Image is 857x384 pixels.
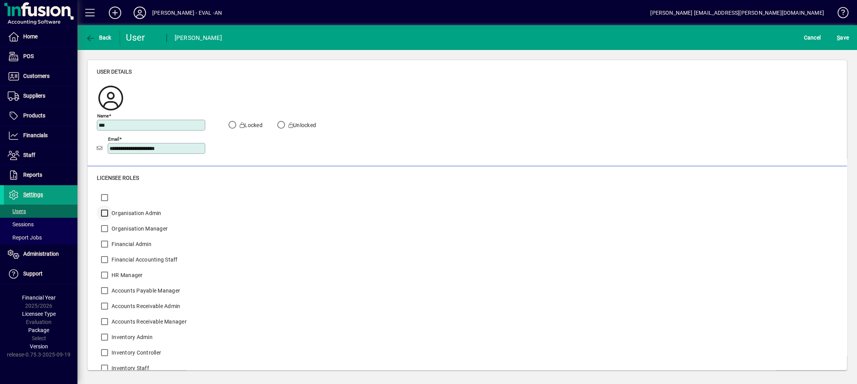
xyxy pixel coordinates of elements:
div: [PERSON_NAME] - EVAL -AN [152,7,222,19]
a: Reports [4,165,77,185]
span: Sessions [8,221,34,227]
a: Home [4,27,77,46]
label: Inventory Admin [110,333,153,341]
label: HR Manager [110,271,143,279]
span: Support [23,270,43,277]
span: ave [837,31,849,44]
label: Accounts Payable Manager [110,287,180,294]
span: Version [30,343,48,350]
span: Staff [23,152,35,158]
a: Users [4,205,77,218]
span: Settings [23,191,43,198]
span: Report Jobs [8,234,42,241]
button: Cancel [802,31,823,45]
span: Products [23,112,45,119]
label: Financial Admin [110,240,151,248]
span: Licensee roles [97,175,139,181]
label: Unlocked [287,121,316,129]
a: Financials [4,126,77,145]
button: Back [84,31,113,45]
span: User details [97,69,132,75]
label: Accounts Receivable Manager [110,318,187,325]
span: Cancel [804,31,821,44]
span: Financial Year [22,294,56,301]
span: Home [23,33,38,40]
span: Suppliers [23,93,45,99]
label: Accounts Receivable Admin [110,302,180,310]
div: User [126,31,159,44]
span: Licensee Type [22,311,56,317]
label: Inventory Staff [110,364,149,372]
span: S [837,34,840,41]
a: POS [4,47,77,66]
span: Customers [23,73,50,79]
label: Organisation Manager [110,225,168,232]
a: Sessions [4,218,77,231]
a: Products [4,106,77,126]
div: [PERSON_NAME] [EMAIL_ADDRESS][PERSON_NAME][DOMAIN_NAME] [650,7,824,19]
span: Back [86,34,112,41]
label: Organisation Admin [110,209,161,217]
a: Support [4,264,77,284]
a: Administration [4,245,77,264]
button: Add [103,6,127,20]
label: Financial Accounting Staff [110,256,178,263]
span: Administration [23,251,59,257]
span: POS [23,53,34,59]
app-page-header-button: Back [77,31,120,45]
mat-label: Email [108,136,119,141]
span: Users [8,208,26,214]
a: Customers [4,67,77,86]
span: Reports [23,172,42,178]
a: Report Jobs [4,231,77,244]
a: Suppliers [4,86,77,106]
label: Inventory Controller [110,349,161,356]
button: Profile [127,6,152,20]
mat-label: Name [97,113,109,118]
a: Staff [4,146,77,165]
label: Locked [238,121,263,129]
a: Knowledge Base [832,2,847,27]
span: Package [28,327,49,333]
div: [PERSON_NAME] [175,32,222,44]
span: Financials [23,132,48,138]
button: Save [835,31,851,45]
